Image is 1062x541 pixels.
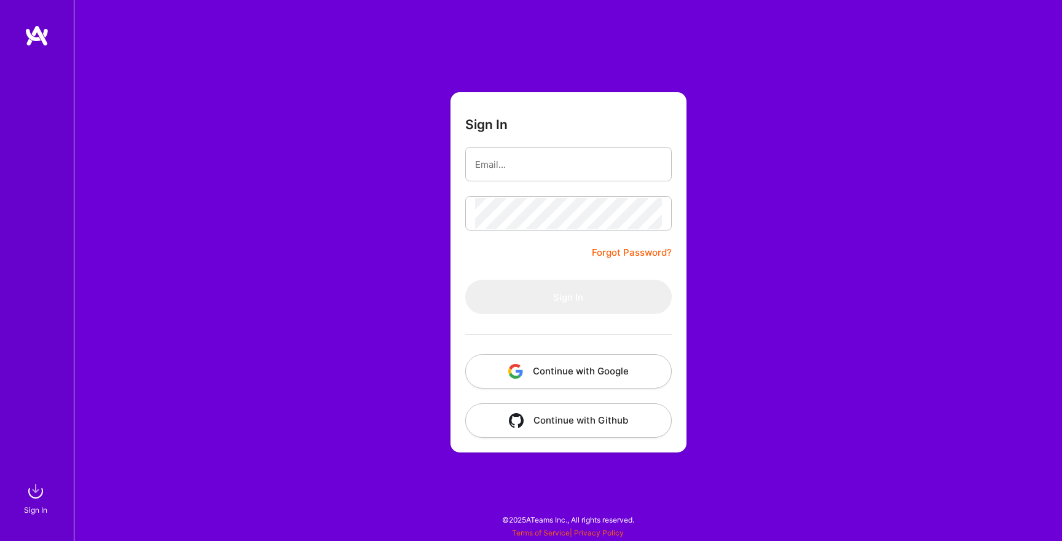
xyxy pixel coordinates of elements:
[74,504,1062,535] div: © 2025 ATeams Inc., All rights reserved.
[25,25,49,47] img: logo
[465,117,508,132] h3: Sign In
[465,354,672,389] button: Continue with Google
[24,503,47,516] div: Sign In
[26,479,48,516] a: sign inSign In
[509,413,524,428] img: icon
[574,528,624,537] a: Privacy Policy
[592,245,672,260] a: Forgot Password?
[512,528,624,537] span: |
[512,528,570,537] a: Terms of Service
[465,280,672,314] button: Sign In
[465,403,672,438] button: Continue with Github
[508,364,523,379] img: icon
[475,149,662,180] input: Email...
[23,479,48,503] img: sign in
